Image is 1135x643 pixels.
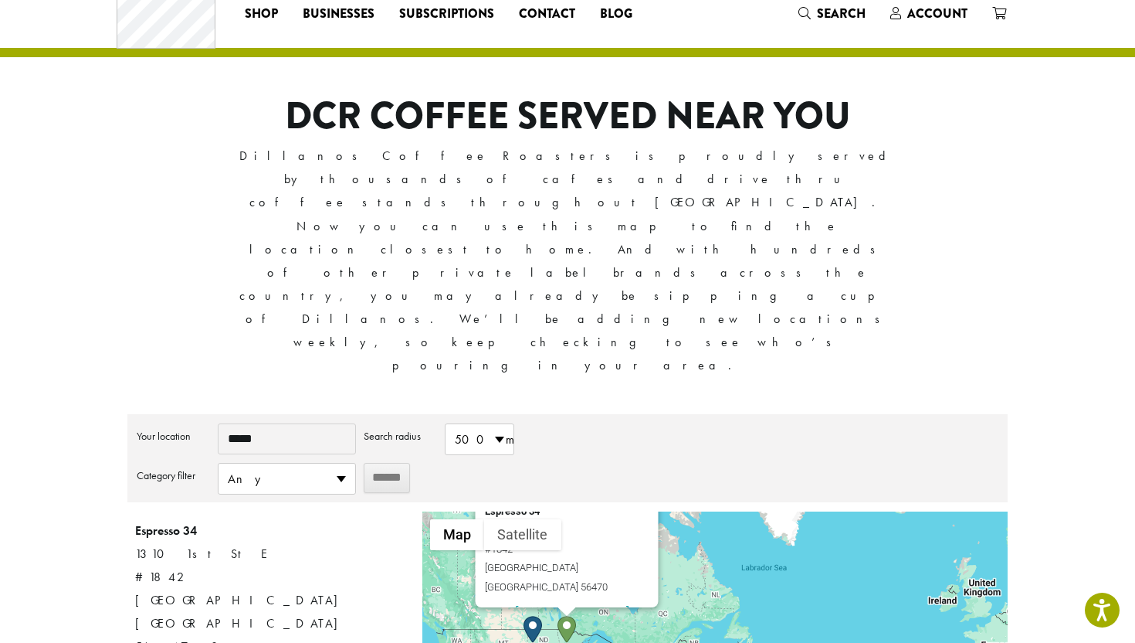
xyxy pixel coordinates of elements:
[484,519,561,550] button: Show satellite imagery
[484,540,658,559] span: #1842
[523,616,542,643] div: Start location
[557,616,576,643] div: Espresso 34
[245,5,278,24] span: Shop
[430,519,484,550] button: Show street map
[238,145,898,377] p: Dillanos Coffee Roasters is proudly served by thousands of cafes and drive thru coffee stands thr...
[232,2,290,26] a: Shop
[135,543,410,566] span: 1310 1st St E
[786,1,878,26] a: Search
[519,5,575,24] span: Contact
[907,5,967,22] span: Account
[514,604,628,621] a: [PHONE_NUMBER]
[137,424,210,448] label: Your location
[399,5,494,24] span: Subscriptions
[484,559,658,597] span: [GEOGRAPHIC_DATA] [GEOGRAPHIC_DATA] 56470
[446,424,513,454] span: 500 mi
[219,464,355,494] span: Any
[817,5,866,22] span: Search
[484,505,539,517] strong: Espresso 34
[364,424,437,448] label: Search radius
[600,5,632,24] span: Blog
[135,566,410,589] span: #1842
[484,521,658,539] span: 1310 1st St E
[135,522,197,539] strong: Espresso 34
[484,604,658,621] span: :
[137,463,210,488] label: Category filter
[303,5,374,24] span: Businesses
[238,94,898,139] h1: DCR COFFEE SERVED NEAR YOU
